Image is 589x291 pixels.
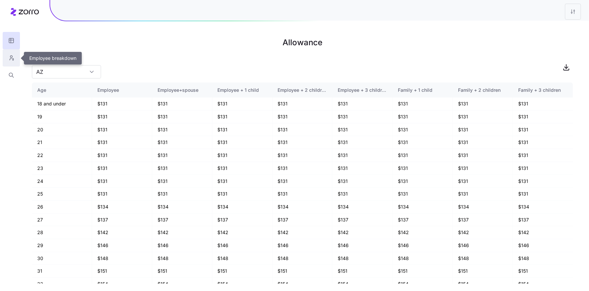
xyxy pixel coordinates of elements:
td: $151 [453,265,513,278]
td: $131 [92,162,152,175]
td: $151 [212,265,273,278]
td: $154 [393,278,453,291]
td: $131 [453,136,513,149]
div: Family + 2 children [458,86,507,94]
td: 30 [32,252,92,265]
td: $131 [332,149,393,162]
td: $131 [273,110,333,123]
td: $131 [92,110,152,123]
td: $131 [92,175,152,188]
div: Employee + 1 child [218,86,267,94]
td: $131 [273,97,333,110]
td: $146 [273,239,333,252]
td: $131 [152,188,212,201]
td: $131 [332,136,393,149]
td: $146 [453,239,513,252]
td: $131 [332,97,393,110]
td: $131 [152,110,212,123]
td: 29 [32,239,92,252]
td: $142 [332,226,393,239]
td: $131 [92,188,152,201]
td: $151 [393,265,453,278]
td: $142 [212,226,273,239]
td: $131 [152,97,212,110]
div: Employee + 3 children [338,86,387,94]
label: State [32,57,44,64]
td: $154 [152,278,212,291]
td: $131 [453,97,513,110]
td: $131 [92,149,152,162]
td: $131 [332,123,393,136]
div: Employee [97,86,147,94]
td: $137 [513,214,573,226]
td: $146 [152,239,212,252]
td: 26 [32,201,92,214]
td: 21 [32,136,92,149]
td: $146 [212,239,273,252]
td: $134 [332,201,393,214]
td: $142 [453,226,513,239]
td: $148 [212,252,273,265]
td: $131 [453,162,513,175]
td: $142 [513,226,573,239]
td: $134 [273,201,333,214]
td: $131 [393,149,453,162]
td: $131 [212,188,273,201]
td: $134 [453,201,513,214]
td: $131 [92,123,152,136]
td: $131 [393,175,453,188]
td: $131 [513,175,573,188]
td: $131 [453,123,513,136]
td: $131 [212,175,273,188]
td: $131 [453,188,513,201]
td: $146 [393,239,453,252]
td: $131 [273,149,333,162]
td: 23 [32,162,92,175]
td: $131 [513,97,573,110]
div: Employee + 2 children [278,86,327,94]
td: $134 [393,201,453,214]
td: $154 [212,278,273,291]
td: $131 [513,162,573,175]
div: Age [37,86,86,94]
td: 18 and under [32,97,92,110]
td: $131 [513,123,573,136]
td: $131 [513,188,573,201]
h1: Allowance [32,35,573,51]
td: $131 [273,162,333,175]
td: $142 [92,226,152,239]
td: $142 [152,226,212,239]
td: $151 [513,265,573,278]
td: $148 [453,252,513,265]
td: $137 [393,214,453,226]
td: $131 [212,123,273,136]
td: 20 [32,123,92,136]
td: $131 [393,188,453,201]
td: $131 [212,149,273,162]
td: $131 [513,110,573,123]
td: 19 [32,110,92,123]
td: $134 [92,201,152,214]
td: $151 [332,265,393,278]
td: 31 [32,265,92,278]
td: $131 [332,188,393,201]
td: $131 [212,110,273,123]
td: $148 [332,252,393,265]
td: $131 [513,149,573,162]
td: $137 [92,214,152,226]
td: $131 [393,136,453,149]
td: 27 [32,214,92,226]
td: $131 [513,136,573,149]
td: 28 [32,226,92,239]
td: 25 [32,188,92,201]
td: $131 [393,162,453,175]
td: $131 [332,175,393,188]
td: 32 [32,278,92,291]
div: Family + 3 children [518,86,568,94]
td: $131 [273,175,333,188]
td: $134 [152,201,212,214]
td: $148 [273,252,333,265]
td: $137 [212,214,273,226]
td: $137 [332,214,393,226]
td: $131 [273,188,333,201]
